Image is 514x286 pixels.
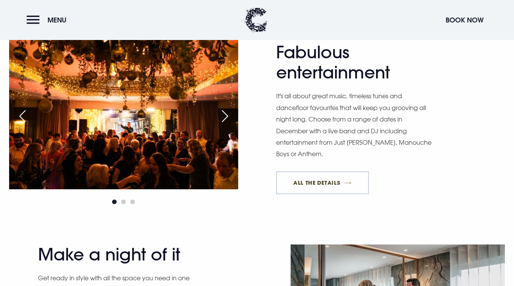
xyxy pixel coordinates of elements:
button: Book Now [442,12,487,28]
img: Christmas Party Nights Northern Ireland [9,36,238,189]
h2: Fabulous entertainment [276,42,424,83]
span: Go to slide 3 [130,200,135,204]
span: Go to slide 1 [112,200,117,204]
span: Menu [47,16,66,24]
p: It's all about great music, timeless tunes and dancefloor favourites that will keep you grooving ... [276,90,432,160]
div: Next slide [215,108,234,125]
h2: Make a night of it [38,244,186,265]
span: Go to slide 2 [121,200,126,204]
a: All The Details [276,171,369,194]
img: Clandeboye Lodge [245,8,267,32]
button: Menu [27,12,70,28]
div: Previous slide [13,108,32,125]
